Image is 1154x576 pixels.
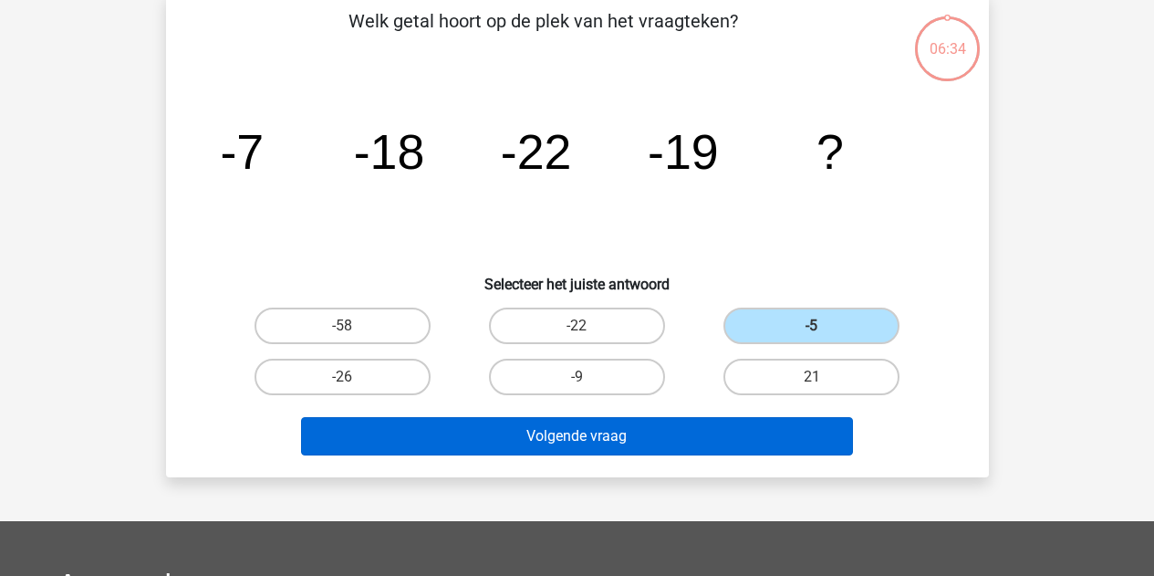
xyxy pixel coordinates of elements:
[723,359,899,395] label: 21
[913,15,982,60] div: 06:34
[255,359,431,395] label: -26
[648,124,719,179] tspan: -19
[301,417,853,456] button: Volgende vraag
[220,124,264,179] tspan: -7
[500,124,571,179] tspan: -22
[816,124,844,179] tspan: ?
[353,124,424,179] tspan: -18
[195,7,891,62] p: Welk getal hoort op de plek van het vraagteken?
[489,359,665,395] label: -9
[723,308,899,344] label: -5
[489,308,665,344] label: -22
[195,261,960,293] h6: Selecteer het juiste antwoord
[255,308,431,344] label: -58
